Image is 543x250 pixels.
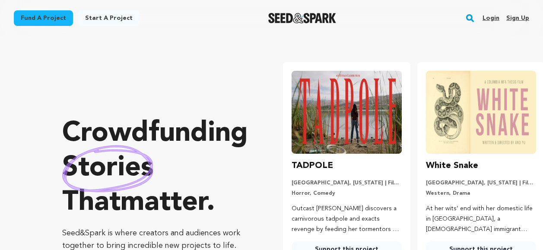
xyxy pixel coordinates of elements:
[268,13,336,23] img: Seed&Spark Logo Dark Mode
[426,204,536,234] p: At her wits’ end with her domestic life in [GEOGRAPHIC_DATA], a [DEMOGRAPHIC_DATA] immigrant moth...
[426,190,536,197] p: Western, Drama
[121,189,206,217] span: matter
[62,145,153,192] img: hand sketched image
[292,190,402,197] p: Horror, Comedy
[483,11,499,25] a: Login
[78,10,140,26] a: Start a project
[268,13,336,23] a: Seed&Spark Homepage
[292,180,402,187] p: [GEOGRAPHIC_DATA], [US_STATE] | Film Short
[426,180,536,187] p: [GEOGRAPHIC_DATA], [US_STATE] | Film Short
[426,159,478,173] h3: White Snake
[292,159,333,173] h3: TADPOLE
[14,10,73,26] a: Fund a project
[62,117,248,220] p: Crowdfunding that .
[292,71,402,154] img: TADPOLE image
[426,71,536,154] img: White Snake image
[292,204,402,234] p: Outcast [PERSON_NAME] discovers a carnivorous tadpole and exacts revenge by feeding her tormentor...
[506,11,529,25] a: Sign up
